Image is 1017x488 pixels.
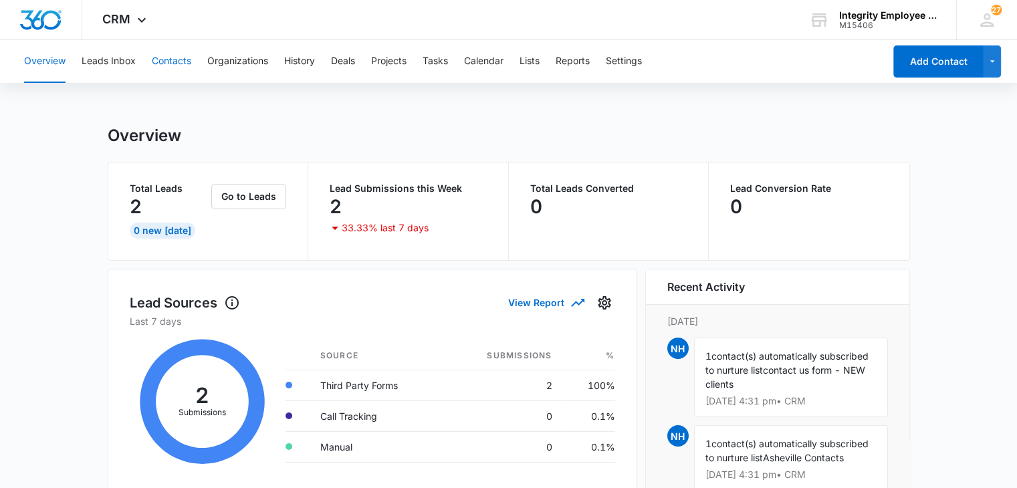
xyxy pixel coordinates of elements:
p: 33.33% last 7 days [342,223,429,233]
a: Go to Leads [211,191,286,202]
span: contact(s) automatically subscribed to nurture list [705,350,869,376]
button: Go to Leads [211,184,286,209]
td: 0.1% [563,431,615,462]
button: Lists [520,40,540,83]
td: 0.1% [563,400,615,431]
button: Organizations [207,40,268,83]
p: Total Leads Converted [530,184,687,193]
button: View Report [508,291,583,314]
div: notifications count [991,5,1002,15]
p: 2 [330,196,342,217]
button: History [284,40,315,83]
p: [DATE] [667,314,888,328]
td: 0 [445,431,563,462]
p: Lead Conversion Rate [730,184,888,193]
button: Reports [556,40,590,83]
td: Manual [310,431,445,462]
button: Settings [594,292,615,314]
span: 1 [705,350,711,362]
button: Leads Inbox [82,40,136,83]
button: Add Contact [893,45,984,78]
button: Settings [606,40,642,83]
span: 1 [705,438,711,449]
p: 0 [730,196,742,217]
p: Last 7 days [130,314,615,328]
button: Contacts [152,40,191,83]
p: 2 [130,196,142,217]
span: NH [667,425,689,447]
h6: Recent Activity [667,279,745,295]
td: 0 [445,400,563,431]
th: Source [310,342,445,370]
td: Call Tracking [310,400,445,431]
div: account id [839,21,937,30]
td: Third Party Forms [310,370,445,400]
td: 100% [563,370,615,400]
div: 0 New [DATE] [130,223,195,239]
p: 0 [530,196,542,217]
span: 27 [991,5,1002,15]
button: Deals [331,40,355,83]
p: Lead Submissions this Week [330,184,487,193]
button: Tasks [423,40,448,83]
h1: Overview [108,126,181,146]
span: CRM [102,12,130,26]
span: contact us form - NEW clients [705,364,865,390]
p: Total Leads [130,184,209,193]
button: Calendar [464,40,503,83]
button: Projects [371,40,407,83]
p: [DATE] 4:31 pm • CRM [705,470,877,479]
span: NH [667,338,689,359]
th: % [563,342,615,370]
span: Asheville Contacts [763,452,844,463]
td: 2 [445,370,563,400]
div: account name [839,10,937,21]
p: [DATE] 4:31 pm • CRM [705,396,877,406]
span: contact(s) automatically subscribed to nurture list [705,438,869,463]
th: Submissions [445,342,563,370]
h1: Lead Sources [130,293,240,313]
button: Overview [24,40,66,83]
